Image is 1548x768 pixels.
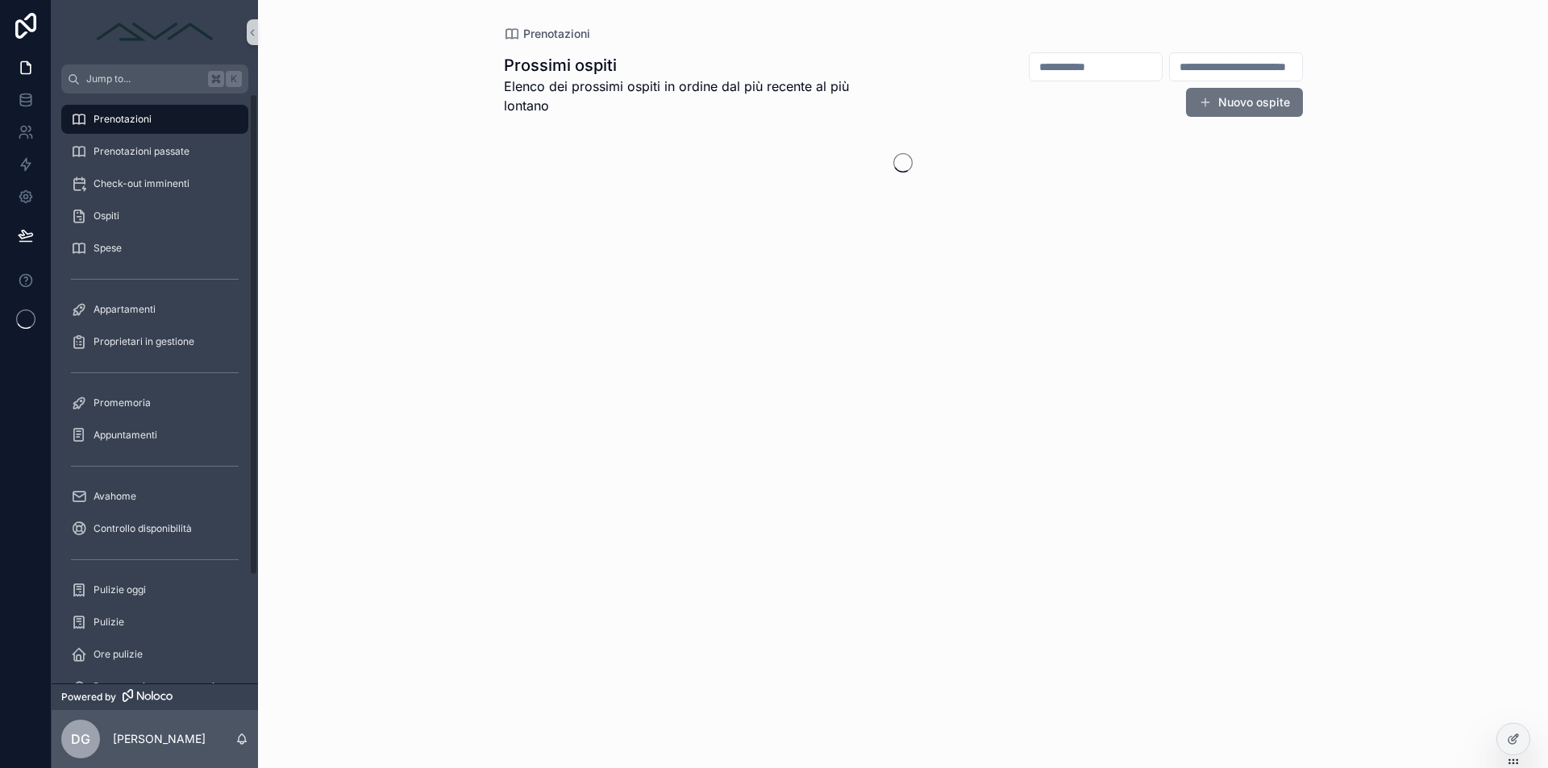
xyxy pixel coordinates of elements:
[61,421,248,450] a: Appuntamenti
[94,335,194,348] span: Proprietari in gestione
[113,731,206,747] p: [PERSON_NAME]
[61,514,248,543] a: Controllo disponibilità
[52,93,258,683] div: scrollable content
[504,54,896,77] h1: Prossimi ospiti
[61,64,248,93] button: Jump to...K
[94,522,192,535] span: Controllo disponibilità
[61,608,248,637] a: Pulizie
[61,691,116,704] span: Powered by
[61,575,248,604] a: Pulizie oggi
[94,242,122,255] span: Spese
[61,295,248,324] a: Appartamenti
[94,396,151,409] span: Promemoria
[94,145,189,158] span: Prenotazioni passate
[94,113,152,126] span: Prenotazioni
[504,77,896,115] span: Elenco dei prossimi ospiti in ordine dal più recente al più lontano
[504,26,590,42] a: Prenotazioni
[61,640,248,669] a: Ore pulizie
[523,26,590,42] span: Prenotazioni
[61,105,248,134] a: Prenotazioni
[86,73,202,85] span: Jump to...
[61,137,248,166] a: Prenotazioni passate
[61,234,248,263] a: Spese
[94,490,136,503] span: Avahome
[52,683,258,710] a: Powered by
[61,672,248,701] a: Promemoria appartamenti
[94,303,156,316] span: Appartamenti
[71,729,90,749] span: DG
[227,73,240,85] span: K
[90,19,219,45] img: App logo
[94,210,119,222] span: Ospiti
[94,616,124,629] span: Pulizie
[61,327,248,356] a: Proprietari in gestione
[61,201,248,230] a: Ospiti
[61,482,248,511] a: Avahome
[61,169,248,198] a: Check-out imminenti
[94,429,157,442] span: Appuntamenti
[61,388,248,417] a: Promemoria
[94,583,146,596] span: Pulizie oggi
[94,680,214,693] span: Promemoria appartamenti
[94,177,189,190] span: Check-out imminenti
[94,648,143,661] span: Ore pulizie
[1186,88,1303,117] button: Nuovo ospite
